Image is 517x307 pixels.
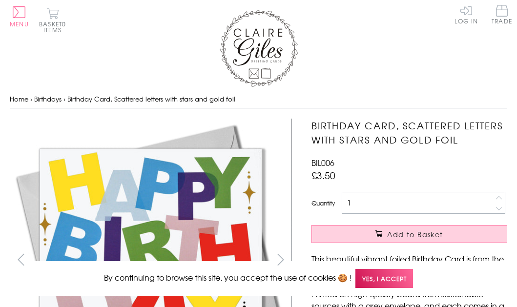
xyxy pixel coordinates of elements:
span: Birthday Card, Scattered letters with stars and gold foil [67,94,235,103]
button: Add to Basket [311,225,507,243]
nav: breadcrumbs [10,89,507,109]
button: Basket0 items [39,8,66,33]
span: 0 items [43,20,66,34]
button: prev [10,248,32,270]
span: £3.50 [311,168,335,182]
h1: Birthday Card, Scattered letters with stars and gold foil [311,119,507,147]
span: Yes, I accept [355,269,413,288]
label: Quantity [311,199,335,207]
button: next [270,248,292,270]
span: › [30,94,32,103]
span: Menu [10,20,29,28]
span: Add to Basket [387,229,443,239]
span: BIL006 [311,157,334,168]
a: Trade [492,5,512,26]
a: Birthdays [34,94,62,103]
span: › [63,94,65,103]
button: Menu [10,6,29,27]
a: Home [10,94,28,103]
a: Log In [455,5,478,24]
span: Trade [492,5,512,24]
img: Claire Giles Greetings Cards [220,10,298,87]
